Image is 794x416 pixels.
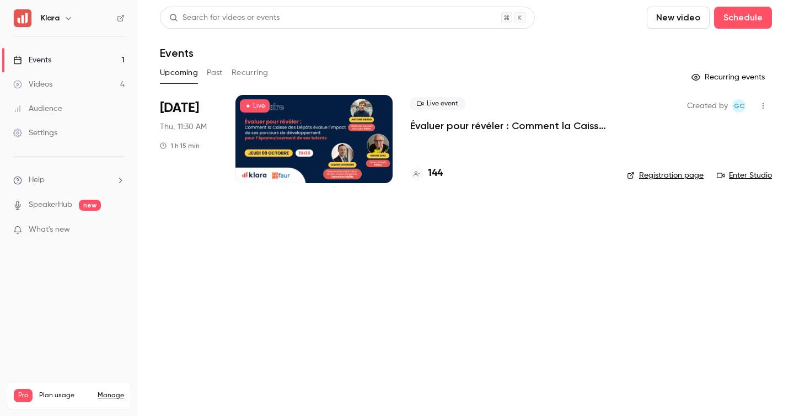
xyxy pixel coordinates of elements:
[686,68,772,86] button: Recurring events
[410,119,609,132] a: Évaluer pour révéler : Comment la Caisse des Dépôts évalue l’impact de ses parcours de développem...
[160,121,207,132] span: Thu, 11:30 AM
[714,7,772,29] button: Schedule
[111,225,125,235] iframe: Noticeable Trigger
[732,99,745,113] span: Giulietta Celada
[232,64,269,82] button: Recurring
[160,99,199,117] span: [DATE]
[13,174,125,186] li: help-dropdown-opener
[14,9,31,27] img: Klara
[79,200,101,211] span: new
[717,170,772,181] a: Enter Studio
[13,127,57,138] div: Settings
[39,391,91,400] span: Plan usage
[734,99,744,113] span: GC
[160,64,198,82] button: Upcoming
[160,46,194,60] h1: Events
[29,199,72,211] a: SpeakerHub
[14,389,33,402] span: Pro
[29,224,70,236] span: What's new
[160,95,218,183] div: Oct 9 Thu, 11:30 AM (Europe/Paris)
[13,79,52,90] div: Videos
[41,13,60,24] h6: Klara
[13,55,51,66] div: Events
[207,64,223,82] button: Past
[29,174,45,186] span: Help
[160,141,200,150] div: 1 h 15 min
[240,99,270,113] span: Live
[169,12,280,24] div: Search for videos or events
[410,97,465,110] span: Live event
[687,99,728,113] span: Created by
[627,170,704,181] a: Registration page
[13,103,62,114] div: Audience
[410,166,443,181] a: 144
[428,166,443,181] h4: 144
[647,7,710,29] button: New video
[98,391,124,400] a: Manage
